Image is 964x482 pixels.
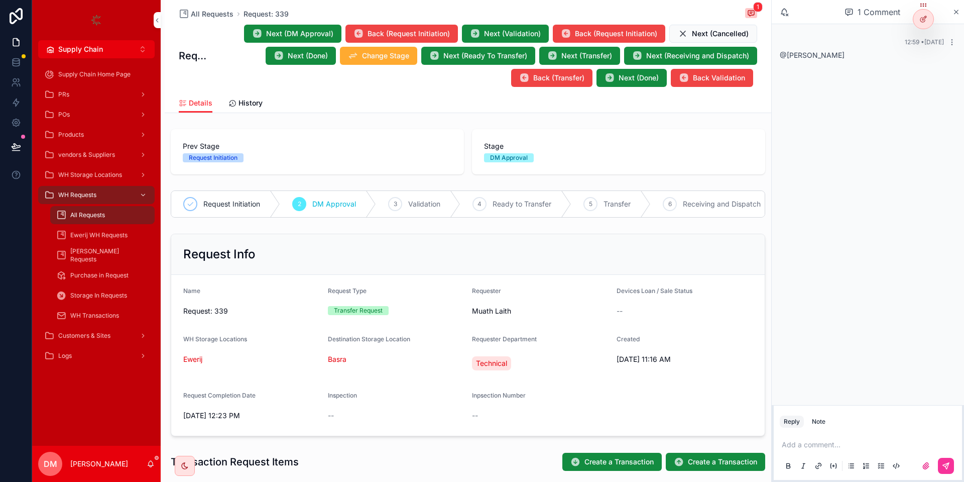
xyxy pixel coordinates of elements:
span: [DATE] 11:16 AM [617,354,753,364]
span: Next (Done) [288,51,328,61]
div: scrollable content [32,58,161,378]
span: All Requests [191,9,233,19]
span: -- [328,411,334,421]
a: PRs [38,85,155,104]
button: 1 [745,8,757,20]
span: POs [58,111,70,119]
span: PRs [58,90,69,99]
a: Technical [472,356,511,370]
span: Supply Chain Home Page [58,70,131,78]
span: All Requests [70,211,105,219]
span: Created [617,335,640,343]
button: Next (DM Approval) [244,25,341,43]
span: Request Initiation [203,199,260,209]
span: Change Stage [362,51,409,61]
span: 3 [394,200,397,208]
span: DM [44,458,57,470]
a: Customers & Sites [38,327,155,345]
a: Ewerij [183,354,202,364]
div: Note [812,418,825,426]
span: Create a Transaction [584,457,654,467]
a: Products [38,126,155,144]
span: Stage [484,141,753,151]
div: Request Initiation [189,153,237,162]
span: -- [472,411,478,421]
span: Customers & Sites [58,332,110,340]
button: Back (Request Initiation) [553,25,665,43]
button: Back (Transfer) [511,69,592,87]
button: Change Stage [340,47,417,65]
span: Next (Validation) [484,29,541,39]
button: Next (Done) [596,69,667,87]
span: [DATE] 12:23 PM [183,411,320,421]
span: Ready to Transfer [493,199,551,209]
span: 12:59 • [DATE] [905,38,944,46]
span: 6 [668,200,672,208]
a: Supply Chain Home Page [38,65,155,83]
button: Next (Done) [266,47,336,65]
span: Next (Cancelled) [692,29,749,39]
span: Back (Request Initiation) [368,29,450,39]
a: Basra [328,354,346,364]
span: Ewerij WH Requests [70,231,128,239]
span: Back Validation [693,73,745,83]
div: Transfer Request [334,306,383,315]
span: 5 [589,200,592,208]
span: Destination Storage Location [328,335,410,343]
span: 1 Comment [858,6,900,18]
span: Inpsection Number [472,392,526,399]
span: Prev Stage [183,141,452,151]
h1: Request: 339 [179,49,207,63]
span: Validation [408,199,440,209]
span: Requester [472,287,501,295]
span: Storage In Requests [70,292,127,300]
span: Muath Laith [472,306,511,316]
a: WH Storage Locations [38,166,155,184]
span: -- [617,306,623,316]
span: Back (Transfer) [533,73,584,83]
span: DM Approval [312,199,356,209]
a: WH Requests [38,186,155,204]
a: vendors & Suppliers [38,146,155,164]
span: Next (Receiving and Dispatch) [646,51,749,61]
span: Request: 339 [183,306,320,316]
span: WH Storage Locations [183,335,247,343]
button: Next (Cancelled) [669,25,757,43]
a: All Requests [179,9,233,19]
a: [PERSON_NAME] Requests [50,246,155,264]
span: 1 [753,2,763,12]
span: Next (Ready To Transfer) [443,51,527,61]
span: Name [183,287,200,295]
button: Select Button [38,40,155,58]
button: Next (Receiving and Dispatch) [624,47,757,65]
span: History [238,98,263,108]
a: WH Transactions [50,307,155,325]
button: Next (Transfer) [539,47,620,65]
span: Purchase in Request [70,271,129,279]
span: Transfer [604,199,631,209]
button: Next (Ready To Transfer) [421,47,535,65]
span: Receiving and Dispatch [683,199,761,209]
a: All Requests [50,206,155,224]
a: Request: 339 [244,9,289,19]
a: Purchase in Request [50,266,155,284]
span: WH Requests [58,191,96,199]
button: Back (Request Initiation) [345,25,458,43]
span: WH Storage Locations [58,171,122,179]
span: Create a Transaction [688,457,757,467]
span: Logs [58,352,72,360]
button: Back Validation [671,69,753,87]
span: Supply Chain [58,44,103,54]
a: POs [38,106,155,124]
button: Create a Transaction [562,453,662,471]
span: WH Transactions [70,312,119,320]
button: Create a Transaction [666,453,765,471]
span: Requester Department [472,335,537,343]
span: Next (Done) [619,73,659,83]
a: Logs [38,347,155,365]
span: Request Completion Date [183,392,256,399]
p: [PERSON_NAME] [70,459,128,469]
span: Next (Transfer) [561,51,612,61]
